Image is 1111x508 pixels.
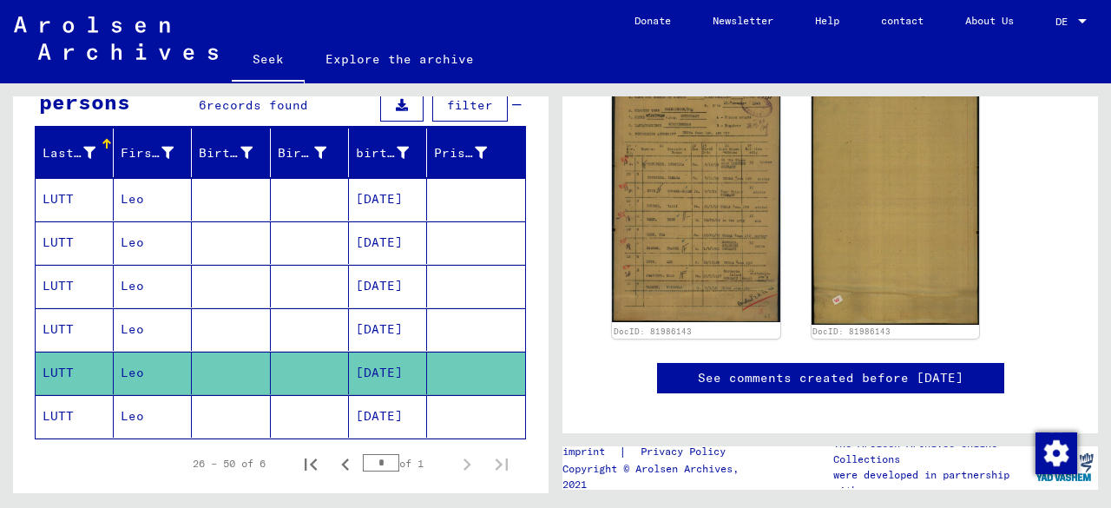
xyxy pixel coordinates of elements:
button: Previous page [328,446,363,481]
font: records found [207,97,308,113]
div: Birth name [199,139,273,167]
font: [DATE] [356,365,403,380]
mat-header-cell: Birth [271,129,349,177]
img: Arolsen_neg.svg [14,16,218,60]
a: imprint [562,443,619,461]
font: [DATE] [356,191,403,207]
font: [DATE] [356,408,403,424]
a: DocID: 81986143 [614,327,692,336]
font: Leo [121,408,144,424]
font: contact [881,14,924,27]
font: See comments created before [DATE] [698,370,963,386]
font: persons [39,89,130,115]
font: 26 – 50 of 6 [193,457,266,470]
font: LUTT [43,408,74,424]
font: [DATE] [356,321,403,337]
button: Next page [450,446,484,481]
font: Help [815,14,839,27]
font: LUTT [43,278,74,294]
font: LUTT [43,365,74,380]
font: Leo [121,234,144,250]
a: Seek [232,38,305,83]
mat-header-cell: Birth name [192,129,270,177]
font: Leo [121,321,144,337]
font: | [619,444,627,459]
button: First page [293,446,328,481]
font: DE [1055,15,1068,28]
font: Leo [121,191,144,207]
font: were developed in partnership with [833,468,1009,497]
font: [DATE] [356,278,403,294]
font: Birth [278,145,317,161]
font: imprint [562,445,605,458]
font: filter [447,97,493,113]
font: LUTT [43,234,74,250]
font: Seek [253,51,284,67]
img: Change consent [1035,432,1077,474]
img: 002.jpg [812,83,980,324]
div: birth date [356,139,431,167]
a: DocID: 81986143 [812,327,891,336]
div: First name [121,139,195,167]
font: LUTT [43,191,74,207]
font: About Us [965,14,1014,27]
mat-header-cell: Last name [36,129,114,177]
div: Prisoner # [434,139,509,167]
div: Last name [43,139,117,167]
font: Prisoner # [434,145,512,161]
button: filter [432,89,508,122]
button: Last page [484,446,519,481]
a: Explore the archive [305,38,495,80]
mat-header-cell: Prisoner # [427,129,525,177]
img: yv_logo.png [1032,445,1097,489]
font: birth date [356,145,434,161]
font: Newsletter [713,14,773,27]
font: Leo [121,278,144,294]
font: Donate [634,14,671,27]
font: Explore the archive [325,51,474,67]
font: Last name [43,145,113,161]
mat-header-cell: First name [114,129,192,177]
font: LUTT [43,321,74,337]
div: Birth [278,139,348,167]
div: Change consent [1035,432,1076,473]
font: Leo [121,365,144,380]
font: Birth name [199,145,277,161]
img: 001.jpg [612,83,780,321]
font: First name [121,145,199,161]
a: See comments created before [DATE] [698,369,963,387]
font: Privacy Policy [641,445,726,458]
font: [DATE] [356,234,403,250]
font: 6 [199,97,207,113]
font: of 1 [399,457,424,470]
font: Copyright © Arolsen Archives, 2021 [562,462,739,491]
a: Privacy Policy [627,443,746,461]
mat-header-cell: birth date [349,129,427,177]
